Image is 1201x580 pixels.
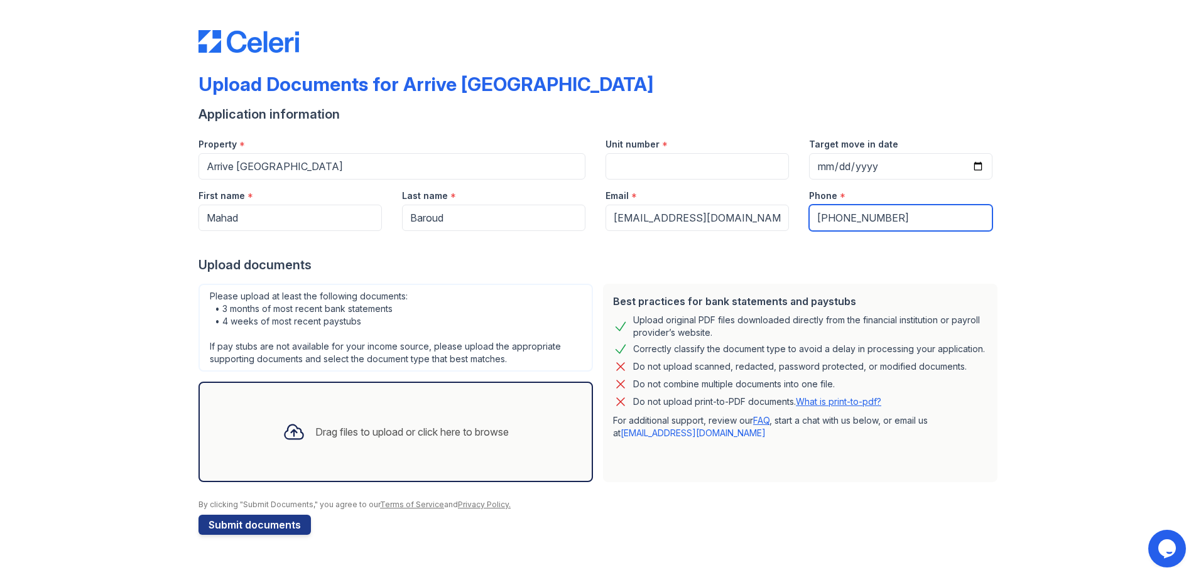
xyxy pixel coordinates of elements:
[315,424,509,439] div: Drag files to upload or click here to browse
[198,284,593,372] div: Please upload at least the following documents: • 3 months of most recent bank statements • 4 wee...
[633,359,967,374] div: Do not upload scanned, redacted, password protected, or modified documents.
[198,515,311,535] button: Submit documents
[633,341,985,357] div: Correctly classify the document type to avoid a delay in processing your application.
[796,396,881,407] a: What is print-to-pdf?
[198,138,237,151] label: Property
[753,415,769,426] a: FAQ
[198,105,1003,123] div: Application information
[198,190,245,202] label: First name
[380,500,444,509] a: Terms of Service
[606,190,629,202] label: Email
[198,256,1003,274] div: Upload documents
[198,73,653,95] div: Upload Documents for Arrive [GEOGRAPHIC_DATA]
[809,138,898,151] label: Target move in date
[198,30,299,53] img: CE_Logo_Blue-a8612792a0a2168367f1c8372b55b34899dd931a85d93a1a3d3e32e68fde9ad4.png
[633,314,987,339] div: Upload original PDF files downloaded directly from the financial institution or payroll provider’...
[809,190,837,202] label: Phone
[613,414,987,439] p: For additional support, review our , start a chat with us below, or email us at
[458,500,511,509] a: Privacy Policy.
[621,427,766,438] a: [EMAIL_ADDRESS][DOMAIN_NAME]
[633,395,881,408] p: Do not upload print-to-PDF documents.
[402,190,448,202] label: Last name
[198,500,1003,510] div: By clicking "Submit Documents," you agree to our and
[633,377,835,392] div: Do not combine multiple documents into one file.
[606,138,660,151] label: Unit number
[1148,530,1188,567] iframe: chat widget
[613,294,987,309] div: Best practices for bank statements and paystubs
